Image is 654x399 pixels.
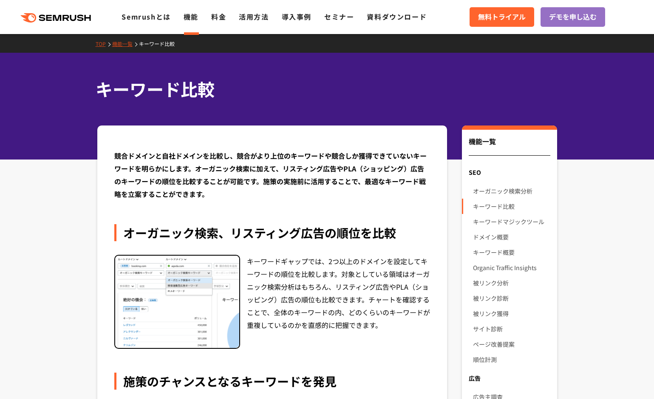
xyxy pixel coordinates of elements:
a: キーワードマジックツール [473,214,550,229]
a: 被リンク分析 [473,275,550,291]
a: 被リンク獲得 [473,306,550,321]
div: オーガニック検索、リスティング広告の順位を比較 [114,224,430,241]
a: 無料トライアル [470,7,534,27]
img: キーワード比較 オーガニック検索 PPC [115,256,239,348]
a: 料金 [211,11,226,22]
a: 機能 [184,11,198,22]
div: 施策のチャンスとなるキーワードを発見 [114,373,430,390]
a: 導入事例 [282,11,311,22]
a: ドメイン概要 [473,229,550,245]
a: キーワード概要 [473,245,550,260]
a: 資料ダウンロード [367,11,427,22]
a: 機能一覧 [112,40,139,47]
a: Semrushとは [122,11,170,22]
div: キーワードギャップでは、2つ以上のドメインを設定してキーワードの順位を比較します。対象としている領域はオーガニック検索分析はもちろん、リスティング広告やPLA（ショッピング）広告の順位も比較でき... [247,255,430,349]
a: デモを申し込む [541,7,605,27]
div: 機能一覧 [469,136,550,156]
a: セミナー [324,11,354,22]
a: ページ改善提案 [473,336,550,352]
a: オーガニック検索分析 [473,183,550,199]
div: SEO [462,165,557,180]
div: 広告 [462,370,557,386]
a: キーワード比較 [473,199,550,214]
a: 順位計測 [473,352,550,367]
a: 活用方法 [239,11,269,22]
a: サイト診断 [473,321,550,336]
span: 無料トライアル [478,11,526,23]
span: デモを申し込む [549,11,597,23]
a: 被リンク診断 [473,291,550,306]
a: Organic Traffic Insights [473,260,550,275]
h1: キーワード比較 [96,77,550,102]
a: TOP [96,40,112,47]
div: 競合ドメインと自社ドメインを比較し、競合がより上位のキーワードや競合しか獲得できていないキーワードを明らかにします。オーガニック検索に加えて、リスティング広告やPLA（ショッピング）広告のキーワ... [114,149,430,200]
a: キーワード比較 [139,40,181,47]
